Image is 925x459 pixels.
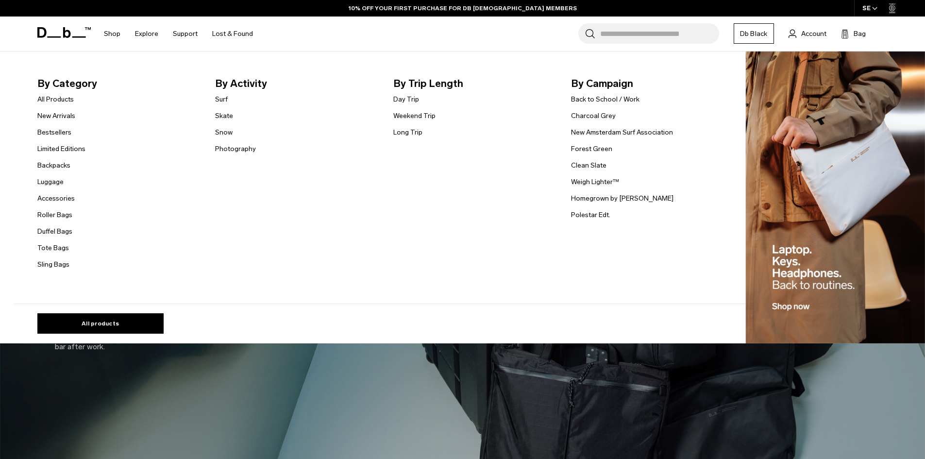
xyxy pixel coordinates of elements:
[734,23,774,44] a: Db Black
[104,17,120,51] a: Shop
[571,76,734,91] span: By Campaign
[571,144,612,154] a: Forest Green
[393,111,436,121] a: Weekend Trip
[571,160,606,170] a: Clean Slate
[37,144,85,154] a: Limited Editions
[37,94,74,104] a: All Products
[37,111,75,121] a: New Arrivals
[801,29,826,39] span: Account
[215,127,233,137] a: Snow
[571,127,673,137] a: New Amsterdam Surf Association
[37,160,70,170] a: Backpacks
[37,313,164,334] a: All products
[37,259,69,270] a: Sling Bags
[571,111,616,121] a: Charcoal Grey
[37,193,75,204] a: Accessories
[571,210,610,220] a: Polestar Edt.
[215,94,228,104] a: Surf
[212,17,253,51] a: Lost & Found
[571,94,639,104] a: Back to School / Work
[135,17,158,51] a: Explore
[215,111,233,121] a: Skate
[173,17,198,51] a: Support
[215,144,256,154] a: Photography
[37,127,71,137] a: Bestsellers
[571,193,673,204] a: Homegrown by [PERSON_NAME]
[393,127,422,137] a: Long Trip
[37,177,64,187] a: Luggage
[37,76,200,91] span: By Category
[854,29,866,39] span: Bag
[37,226,72,237] a: Duffel Bags
[393,94,419,104] a: Day Trip
[789,28,826,39] a: Account
[97,17,260,51] nav: Main Navigation
[215,76,378,91] span: By Activity
[349,4,577,13] a: 10% OFF YOUR FIRST PURCHASE FOR DB [DEMOGRAPHIC_DATA] MEMBERS
[37,210,72,220] a: Roller Bags
[393,76,556,91] span: By Trip Length
[37,243,69,253] a: Tote Bags
[571,177,619,187] a: Weigh Lighter™
[841,28,866,39] button: Bag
